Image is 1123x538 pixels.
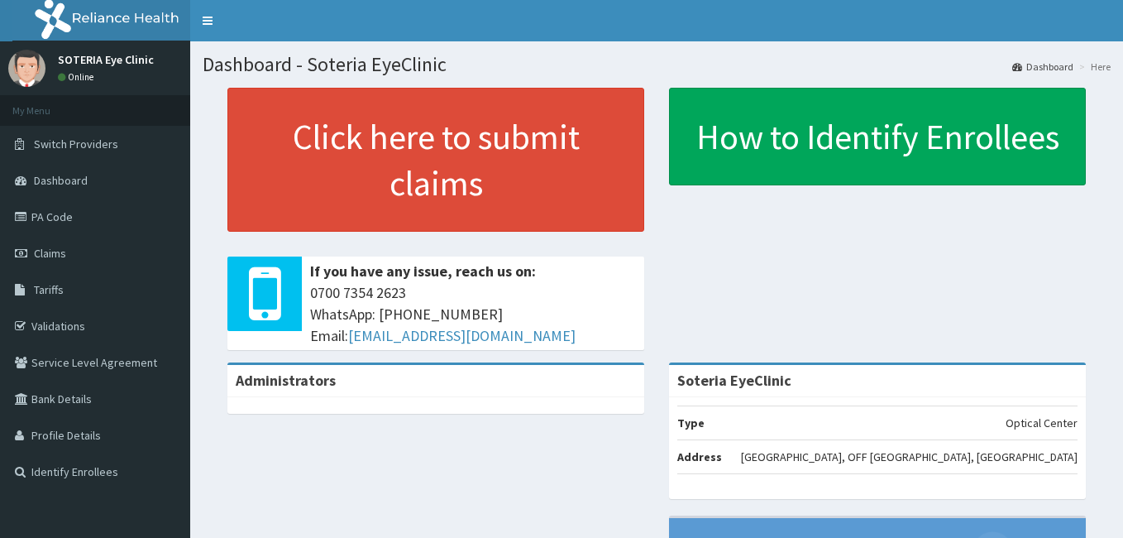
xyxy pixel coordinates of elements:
h1: Dashboard - Soteria EyeClinic [203,54,1111,75]
span: Claims [34,246,66,261]
b: Administrators [236,371,336,390]
img: User Image [8,50,45,87]
p: SOTERIA Eye Clinic [58,54,154,65]
b: If you have any issue, reach us on: [310,262,536,281]
span: Tariffs [34,282,64,297]
p: Optical Center [1006,415,1078,431]
b: Type [677,416,705,430]
a: Dashboard [1012,60,1073,74]
a: [EMAIL_ADDRESS][DOMAIN_NAME] [348,326,576,345]
a: Click here to submit claims [227,88,644,232]
a: How to Identify Enrollees [669,88,1086,185]
span: 0700 7354 2623 WhatsApp: [PHONE_NUMBER] Email: [310,282,636,346]
span: Dashboard [34,173,88,188]
li: Here [1075,60,1111,74]
p: [GEOGRAPHIC_DATA], OFF [GEOGRAPHIC_DATA], [GEOGRAPHIC_DATA] [741,449,1078,465]
span: Switch Providers [34,137,118,151]
strong: Soteria EyeClinic [677,371,791,390]
b: Address [677,449,722,464]
a: Online [58,71,98,83]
